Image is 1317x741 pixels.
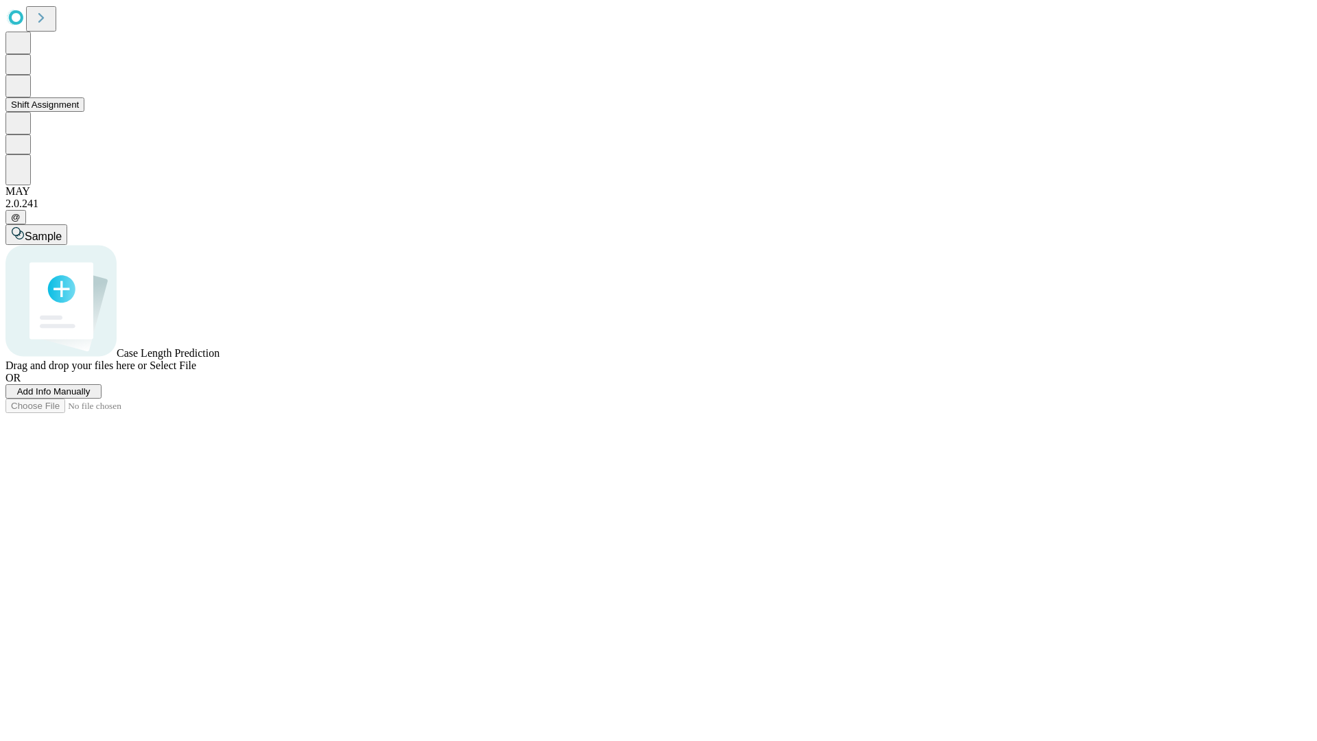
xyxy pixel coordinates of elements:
[150,360,196,371] span: Select File
[5,224,67,245] button: Sample
[25,231,62,242] span: Sample
[117,347,219,359] span: Case Length Prediction
[5,198,1312,210] div: 2.0.241
[17,386,91,397] span: Add Info Manually
[5,97,84,112] button: Shift Assignment
[5,185,1312,198] div: MAY
[5,210,26,224] button: @
[11,212,21,222] span: @
[5,372,21,384] span: OR
[5,360,147,371] span: Drag and drop your files here or
[5,384,102,399] button: Add Info Manually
